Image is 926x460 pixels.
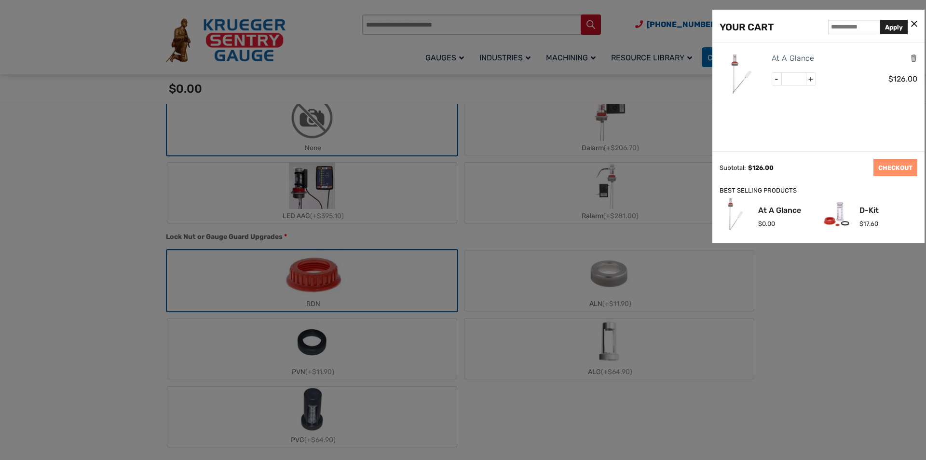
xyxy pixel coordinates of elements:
div: YOUR CART [720,19,774,35]
a: Remove this item [910,54,917,63]
img: D-Kit [821,198,852,230]
div: BEST SELLING PRODUCTS [720,186,917,196]
div: Subtotal: [720,164,746,171]
img: At A Glance [720,52,763,96]
span: + [806,73,816,85]
span: 126.00 [888,74,917,84]
a: D-Kit [859,207,879,214]
span: - [772,73,782,85]
span: $ [758,220,762,227]
a: At A Glance [758,207,801,214]
span: $ [748,164,752,171]
a: CHECKOUT [873,159,917,176]
span: 17.60 [859,220,878,227]
span: 0.00 [758,220,775,227]
span: 126.00 [748,164,774,171]
img: At A Glance [720,198,751,230]
a: At A Glance [772,52,814,65]
span: $ [859,220,863,227]
button: Apply [880,20,908,34]
span: $ [888,74,893,84]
